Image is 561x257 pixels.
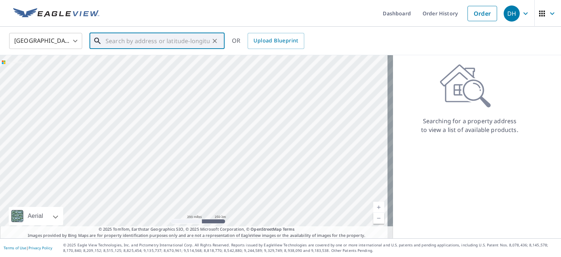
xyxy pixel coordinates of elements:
p: © 2025 Eagle View Technologies, Inc. and Pictometry International Corp. All Rights Reserved. Repo... [63,242,557,253]
p: Searching for a property address to view a list of available products. [421,117,519,134]
a: Terms [283,226,295,232]
img: EV Logo [13,8,99,19]
a: Privacy Policy [28,245,52,250]
span: Upload Blueprint [253,36,298,45]
div: Aerial [26,207,45,225]
a: Order [467,6,497,21]
a: Current Level 5, Zoom Out [373,213,384,224]
a: OpenStreetMap [251,226,281,232]
div: [GEOGRAPHIC_DATA] [9,31,82,51]
p: | [4,246,52,250]
a: Upload Blueprint [248,33,304,49]
a: Terms of Use [4,245,26,250]
span: © 2025 TomTom, Earthstar Geographics SIO, © 2025 Microsoft Corporation, © [99,226,295,233]
div: Aerial [9,207,63,225]
div: OR [232,33,304,49]
input: Search by address or latitude-longitude [106,31,210,51]
a: Current Level 5, Zoom In [373,202,384,213]
div: DH [504,5,520,22]
button: Clear [210,36,220,46]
